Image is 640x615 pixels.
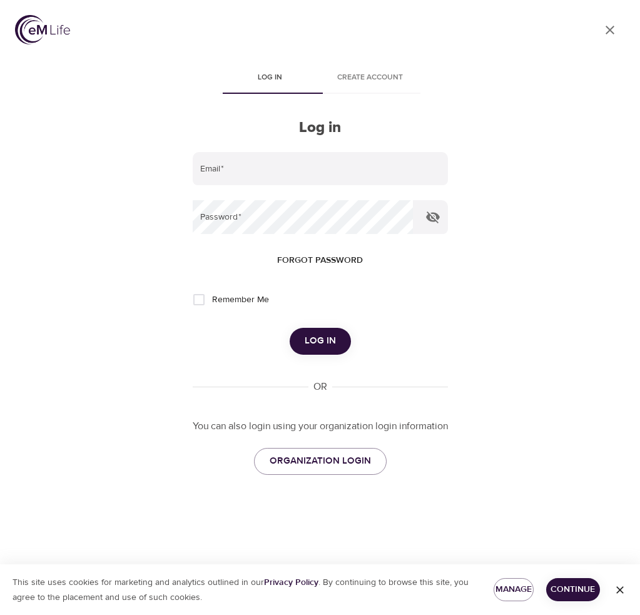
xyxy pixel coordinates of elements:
[193,119,448,137] h2: Log in
[556,582,591,597] span: Continue
[546,578,601,601] button: Continue
[308,380,332,394] div: OR
[212,293,269,307] span: Remember Me
[305,333,336,349] span: Log in
[193,64,448,94] div: disabled tabs example
[270,453,371,469] span: ORGANIZATION LOGIN
[504,582,524,597] span: Manage
[494,578,534,601] button: Manage
[15,15,70,44] img: logo
[228,71,313,84] span: Log in
[193,419,448,434] p: You can also login using your organization login information
[254,448,387,474] a: ORGANIZATION LOGIN
[290,328,351,354] button: Log in
[595,15,625,45] a: close
[272,249,368,272] button: Forgot password
[277,253,363,268] span: Forgot password
[328,71,413,84] span: Create account
[264,577,318,588] a: Privacy Policy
